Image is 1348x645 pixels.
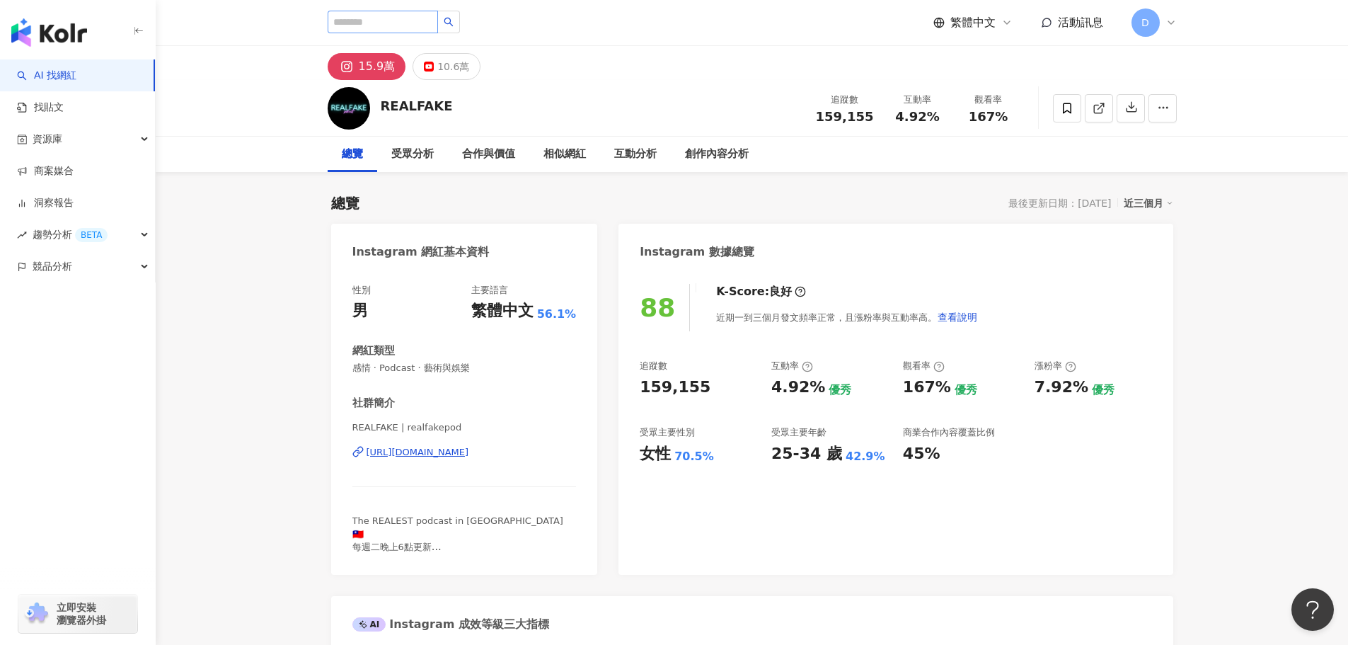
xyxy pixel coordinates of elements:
div: 總覽 [331,193,359,213]
span: The REALEST podcast in [GEOGRAPHIC_DATA] 🇹🇼 每週二晚上6點更新 合作邀約請洽📮[EMAIL_ADDRESS][DOMAIN_NAME] [352,515,563,578]
div: Instagram 網紅基本資料 [352,244,490,260]
div: 互動分析 [614,146,657,163]
div: 觀看率 [903,360,945,372]
div: 互動率 [771,360,813,372]
div: 70.5% [674,449,714,464]
div: 近三個月 [1124,194,1173,212]
span: REALFAKE | realfakepod [352,421,577,434]
div: 15.9萬 [359,57,396,76]
div: 受眾主要性別 [640,426,695,439]
div: 主要語言 [471,284,508,297]
div: 優秀 [955,382,977,398]
div: 社群簡介 [352,396,395,411]
span: 活動訊息 [1058,16,1103,29]
div: BETA [75,228,108,242]
img: logo [11,18,87,47]
div: 88 [640,293,675,322]
div: 10.6萬 [437,57,469,76]
a: 商案媒合 [17,164,74,178]
div: REALFAKE [381,97,453,115]
span: 56.1% [537,307,577,322]
iframe: Help Scout Beacon - Open [1291,588,1334,631]
a: searchAI 找網紅 [17,69,76,83]
span: 資源庫 [33,123,62,155]
button: 15.9萬 [328,53,406,80]
div: Instagram 成效等級三大指標 [352,617,549,632]
div: 優秀 [1092,382,1114,398]
div: 45% [903,443,940,465]
div: 優秀 [829,382,851,398]
div: [URL][DOMAIN_NAME] [367,446,469,459]
div: K-Score : [716,284,806,299]
div: 繁體中文 [471,300,534,322]
div: 追蹤數 [816,93,874,107]
div: 性別 [352,284,371,297]
div: 漲粉率 [1035,360,1076,372]
button: 查看說明 [937,303,978,331]
span: 查看說明 [938,312,977,323]
span: 感情 · Podcast · 藝術與娛樂 [352,362,577,375]
div: AI [352,617,386,632]
div: Instagram 數據總覽 [640,244,754,260]
div: 近期一到三個月發文頻率正常，且漲粉率與互動率高。 [716,303,978,331]
span: 立即安裝 瀏覽器外掛 [57,601,106,627]
span: D [1141,15,1149,30]
button: 10.6萬 [413,53,480,80]
img: KOL Avatar [328,87,370,130]
div: 4.92% [771,377,825,399]
div: 女性 [640,443,671,465]
span: 趨勢分析 [33,219,108,251]
a: 洞察報告 [17,196,74,210]
span: search [444,17,454,27]
div: 159,155 [640,377,710,399]
div: 網紅類型 [352,343,395,358]
div: 追蹤數 [640,360,667,372]
div: 男 [352,300,368,322]
div: 受眾主要年齡 [771,426,826,439]
div: 互動率 [891,93,945,107]
span: 159,155 [816,109,874,124]
div: 42.9% [846,449,885,464]
div: 167% [903,377,951,399]
div: 25-34 歲 [771,443,842,465]
span: 167% [969,110,1008,124]
div: 創作內容分析 [685,146,749,163]
a: [URL][DOMAIN_NAME] [352,446,577,459]
div: 最後更新日期：[DATE] [1008,198,1111,209]
div: 總覽 [342,146,363,163]
div: 合作與價值 [462,146,515,163]
a: 找貼文 [17,101,64,115]
div: 商業合作內容覆蓋比例 [903,426,995,439]
div: 良好 [769,284,792,299]
a: chrome extension立即安裝 瀏覽器外掛 [18,595,137,633]
div: 7.92% [1035,377,1088,399]
span: 競品分析 [33,251,72,282]
div: 相似網紅 [543,146,586,163]
img: chrome extension [23,603,50,625]
span: rise [17,230,27,240]
div: 觀看率 [962,93,1015,107]
span: 繁體中文 [950,15,996,30]
div: 受眾分析 [391,146,434,163]
span: 4.92% [895,110,939,124]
